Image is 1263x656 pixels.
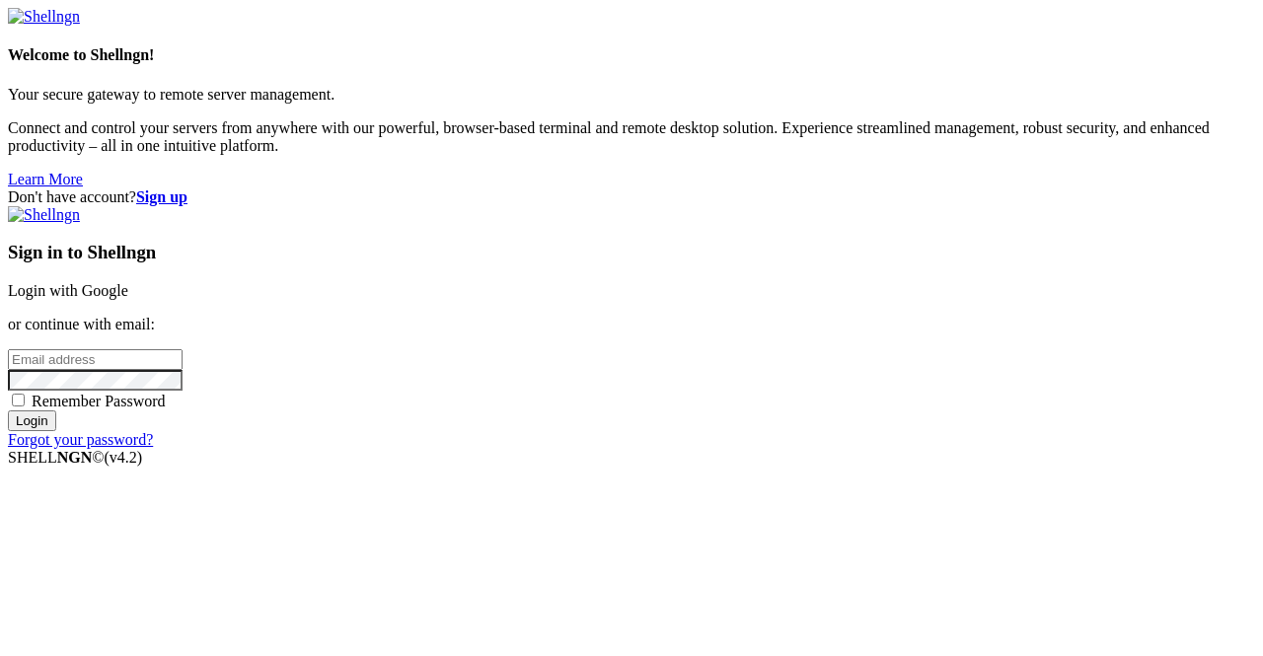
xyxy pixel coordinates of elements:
p: or continue with email: [8,316,1255,333]
span: SHELL © [8,449,142,466]
span: 4.2.0 [105,449,143,466]
a: Login with Google [8,282,128,299]
img: Shellngn [8,206,80,224]
p: Connect and control your servers from anywhere with our powerful, browser-based terminal and remo... [8,119,1255,155]
input: Login [8,410,56,431]
div: Don't have account? [8,188,1255,206]
h4: Welcome to Shellngn! [8,46,1255,64]
input: Remember Password [12,394,25,406]
b: NGN [57,449,93,466]
span: Remember Password [32,393,166,409]
input: Email address [8,349,183,370]
a: Forgot your password? [8,431,153,448]
p: Your secure gateway to remote server management. [8,86,1255,104]
img: Shellngn [8,8,80,26]
a: Learn More [8,171,83,187]
h3: Sign in to Shellngn [8,242,1255,263]
a: Sign up [136,188,187,205]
